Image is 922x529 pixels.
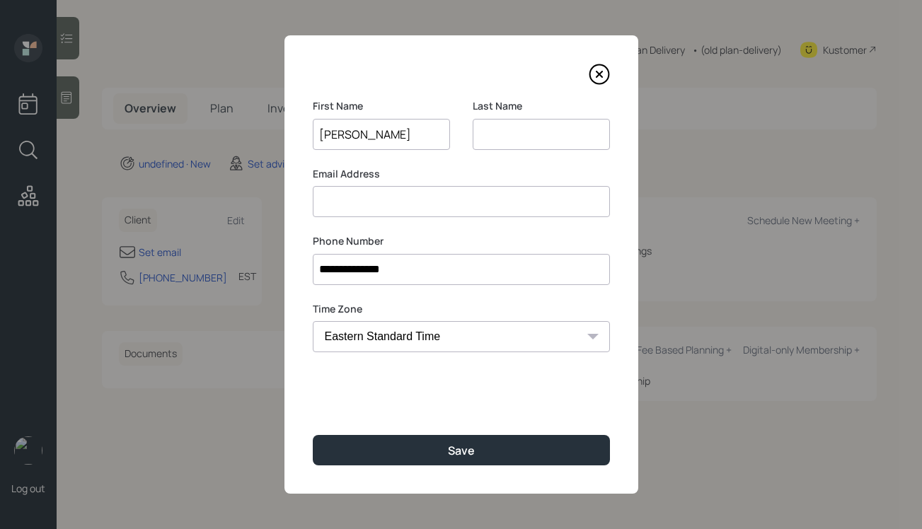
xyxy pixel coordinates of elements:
label: Email Address [313,167,610,181]
label: Phone Number [313,234,610,248]
label: First Name [313,99,450,113]
div: Save [448,443,475,458]
label: Last Name [473,99,610,113]
label: Time Zone [313,302,610,316]
button: Save [313,435,610,465]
